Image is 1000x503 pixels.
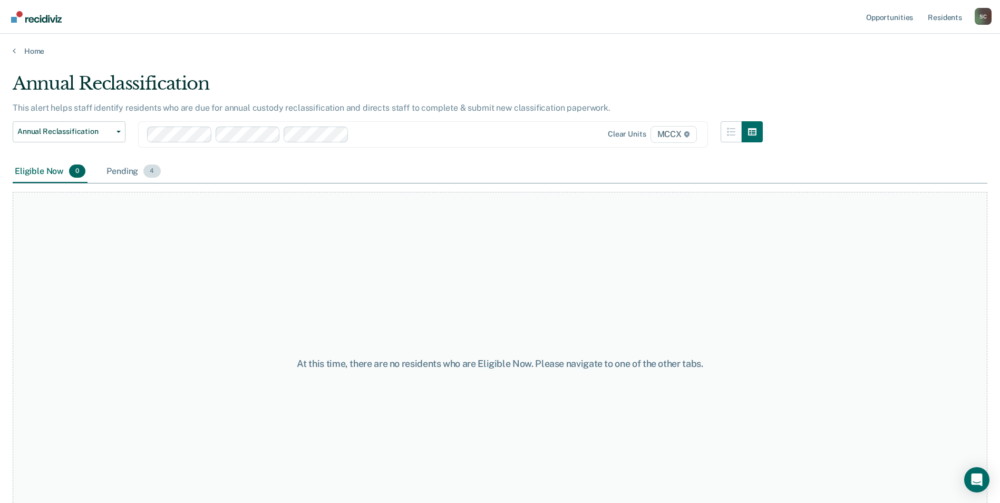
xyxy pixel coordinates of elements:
[13,160,88,183] div: Eligible Now0
[975,8,992,25] div: S C
[608,130,646,139] div: Clear units
[964,467,989,492] div: Open Intercom Messenger
[69,165,85,178] span: 0
[17,127,112,136] span: Annual Reclassification
[13,103,610,113] p: This alert helps staff identify residents who are due for annual custody reclassification and dir...
[13,73,763,103] div: Annual Reclassification
[13,121,125,142] button: Annual Reclassification
[257,358,744,370] div: At this time, there are no residents who are Eligible Now. Please navigate to one of the other tabs.
[651,126,697,143] span: MCCX
[975,8,992,25] button: Profile dropdown button
[13,46,987,56] a: Home
[104,160,162,183] div: Pending4
[143,165,160,178] span: 4
[11,11,62,23] img: Recidiviz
